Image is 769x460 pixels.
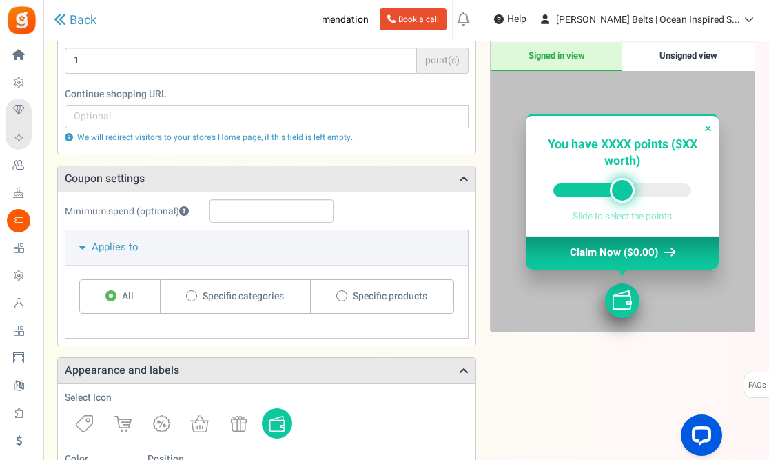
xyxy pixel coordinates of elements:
img: gift.svg [231,416,247,432]
h3: Coupon settings [58,166,475,192]
div: Slide to select the points [536,211,708,222]
img: wallet.svg [613,290,632,310]
span: You have XXXX points ($XX worth) [548,135,697,170]
img: shoppingBag.svg [190,415,209,432]
span: Recommendation [292,12,369,27]
a: Help [489,8,532,30]
span: FAQs [748,372,766,399]
label: Minimum spend (optional) [65,205,203,219]
div: Unsigned view [622,43,755,71]
span: Specific products [353,290,427,303]
img: priceTag.svg [76,415,93,432]
span: Applies to [92,239,139,254]
span: [PERSON_NAME] Belts | Ocean Inspired S... [556,12,740,27]
img: cart.svg [114,416,132,432]
div: Signed in view [491,43,623,71]
a: Book a call [380,8,447,30]
input: Optional [65,105,469,128]
input: Required [65,48,417,74]
span: All [122,290,134,303]
img: wallet.svg [269,416,285,432]
span: point(s) [417,48,469,74]
div: × [704,119,712,138]
a: Back [54,13,96,28]
span: Claim Now [570,245,621,260]
span: Help [504,12,526,26]
img: badge.svg [153,415,170,432]
span: ($0.00) [624,245,658,260]
div: Preview only [491,43,755,332]
h3: Appearance and labels [58,358,475,384]
span: Specific categories [203,290,284,303]
button: Applies to [65,230,468,264]
label: Select Icon [65,391,112,405]
img: Gratisfaction [6,5,37,36]
div: Claim Now ($0.00) [526,236,719,269]
label: Continue shopping URL [65,88,469,101]
span: We will redirect visitors to your store’s Home page, if this field is left empty. [77,131,353,143]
